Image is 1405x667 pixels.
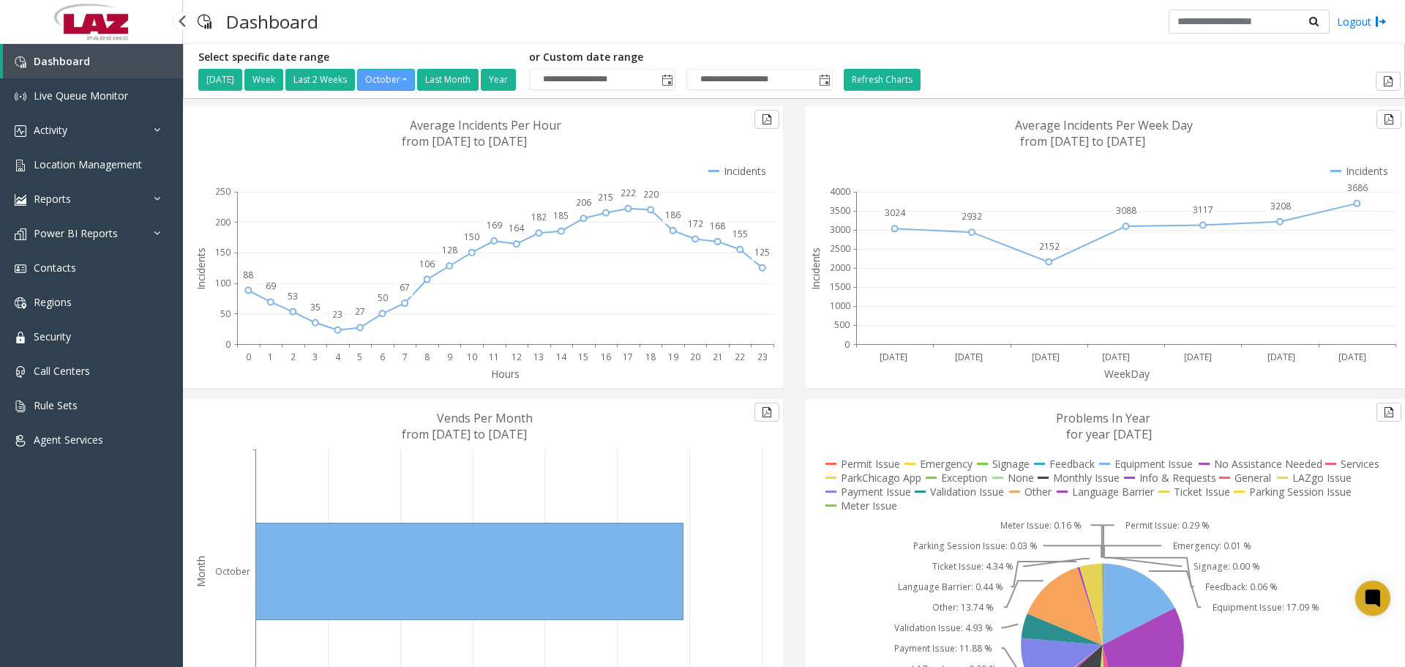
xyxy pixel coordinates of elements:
text: 3208 [1270,200,1291,212]
text: 3500 [830,204,850,217]
text: 2000 [830,261,850,274]
img: 'icon' [15,228,26,240]
text: Equipment Issue: 17.09 % [1213,601,1319,614]
text: Incidents [809,247,823,290]
a: Logout [1337,14,1387,29]
text: 2932 [962,210,982,223]
text: Language Barrier: 0.44 % [898,581,1003,593]
text: 4 [335,351,341,363]
text: 3024 [885,206,906,219]
text: 19 [668,351,678,363]
text: 10 [467,351,477,363]
text: Parking Session Issue: 0.03 % [913,540,1038,552]
text: 2 [291,351,296,363]
h3: Dashboard [219,4,326,40]
h5: or Custom date range [529,51,833,64]
button: Export to pdf [1376,72,1401,91]
text: Average Incidents Per Week Day [1015,117,1193,133]
text: from [DATE] to [DATE] [1020,133,1145,149]
a: Dashboard [3,44,183,78]
text: 172 [688,217,703,230]
text: 67 [400,281,410,294]
text: 106 [419,258,435,270]
text: Payment Issue: 11.88 % [894,642,992,655]
span: Toggle popup [659,70,675,90]
text: from [DATE] to [DATE] [402,133,527,149]
h5: Select specific date range [198,51,518,64]
text: Problems In Year [1056,410,1150,426]
img: 'icon' [15,332,26,343]
span: Dashboard [34,54,90,68]
text: 164 [509,222,525,234]
text: [DATE] [1032,351,1060,363]
text: 3 [312,351,318,363]
text: 128 [442,244,457,256]
span: Reports [34,192,71,206]
text: Incidents [194,247,208,290]
text: Meter Issue: 0.16 % [1000,519,1082,532]
text: 9 [447,351,452,363]
span: Live Queue Monitor [34,89,128,103]
text: 35 [310,301,321,313]
button: Last 2 Weeks [285,69,355,91]
text: 53 [288,290,298,302]
text: October [215,565,250,578]
img: 'icon' [15,125,26,137]
text: 4000 [830,185,850,198]
span: Contacts [34,261,76,275]
text: Validation Issue: 4.93 % [894,622,993,634]
text: 18 [645,351,656,363]
text: 1500 [830,280,850,293]
text: [DATE] [955,351,983,363]
text: 500 [834,318,850,331]
text: [DATE] [1267,351,1295,363]
text: 3686 [1347,182,1368,194]
button: Export to pdf [1376,403,1401,422]
button: [DATE] [198,69,242,91]
text: [DATE] [1338,351,1366,363]
text: 27 [355,305,365,318]
img: 'icon' [15,400,26,412]
text: 6 [380,351,385,363]
text: 15 [578,351,588,363]
text: 206 [576,196,591,209]
button: Last Month [417,69,479,91]
text: 69 [266,280,276,292]
text: 13 [533,351,544,363]
span: Activity [34,123,67,137]
img: 'icon' [15,366,26,378]
img: 'icon' [15,56,26,68]
text: Permit Issue: 0.29 % [1125,519,1210,532]
text: 2500 [830,242,850,255]
span: Location Management [34,157,142,171]
img: 'icon' [15,194,26,206]
text: from [DATE] to [DATE] [402,426,527,442]
text: Hours [491,367,520,381]
text: 250 [215,185,231,198]
button: Week [244,69,283,91]
text: 222 [621,187,636,199]
img: 'icon' [15,297,26,309]
text: Signage: 0.00 % [1194,560,1260,573]
text: 0 [225,338,231,351]
text: 100 [215,277,231,289]
text: 2152 [1039,240,1060,253]
img: 'icon' [15,91,26,103]
span: Call Centers [34,364,90,378]
button: Year [481,69,516,91]
button: Export to pdf [1376,110,1401,129]
text: 185 [553,209,569,222]
text: 7 [402,351,408,363]
text: 21 [713,351,723,363]
text: Other: 13.74 % [932,601,994,614]
text: 14 [556,351,567,363]
img: 'icon' [15,263,26,275]
text: 3117 [1193,204,1213,216]
text: Feedback: 0.06 % [1205,581,1278,593]
text: 88 [243,269,253,281]
img: 'icon' [15,160,26,171]
text: [DATE] [1102,351,1130,363]
text: 50 [378,291,388,304]
text: 12 [512,351,522,363]
img: logout [1375,14,1387,29]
